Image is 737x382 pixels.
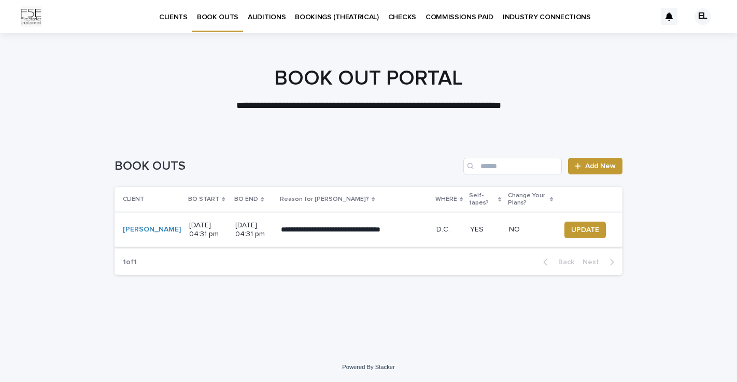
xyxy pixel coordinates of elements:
[571,225,599,235] span: UPDATE
[469,190,495,209] p: Self-tapes?
[115,250,145,275] p: 1 of 1
[436,225,462,234] p: D.C.
[342,364,394,370] a: Powered By Stacker
[435,194,457,205] p: WHERE
[21,6,41,27] img: Km9EesSdRbS9ajqhBzyo
[508,190,547,209] p: Change Your Plans?
[189,221,227,239] p: [DATE] 04:31 pm
[188,194,219,205] p: BO START
[585,162,616,170] span: Add New
[695,8,711,25] div: EL
[535,257,578,267] button: Back
[552,258,574,266] span: Back
[123,225,181,234] a: [PERSON_NAME]
[568,158,622,174] a: Add New
[583,258,605,266] span: Next
[578,257,622,267] button: Next
[509,225,552,234] p: NO
[564,222,606,238] button: UPDATE
[463,158,562,174] input: Search
[235,221,272,239] p: [DATE] 04:31 pm
[123,194,144,205] p: CLIENT
[115,66,622,91] h1: BOOK OUT PORTAL
[470,225,501,234] p: YES
[115,159,459,174] h1: BOOK OUTS
[234,194,258,205] p: BO END
[280,194,369,205] p: Reason for [PERSON_NAME]?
